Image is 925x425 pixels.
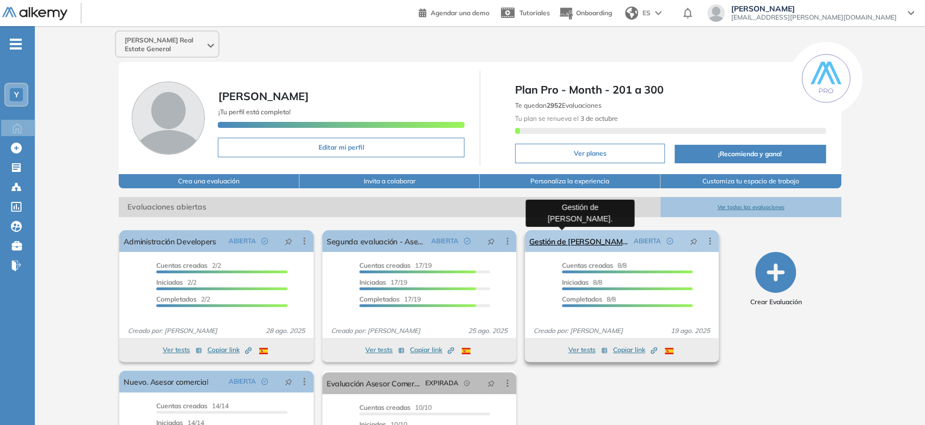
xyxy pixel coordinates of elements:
button: Copiar link [207,343,252,356]
span: Iniciadas [562,278,589,286]
button: ¡Recomienda y gana! [675,145,826,163]
span: 17/19 [359,261,432,269]
span: Completados [359,295,400,303]
span: check-circle [261,378,268,385]
img: Foto de perfil [132,82,205,155]
button: Ver tests [365,343,405,356]
span: 2/2 [156,278,197,286]
span: Cuentas creadas [156,402,207,410]
span: Copiar link [207,345,252,355]
button: pushpin [277,232,301,250]
span: 10/10 [359,403,432,411]
button: Ver tests [568,343,608,356]
span: pushpin [487,237,495,245]
img: ESP [665,348,673,354]
span: [PERSON_NAME] [218,89,308,103]
span: ABIERTA [229,236,256,246]
img: ESP [462,348,470,354]
button: Personaliza la experiencia [480,174,660,188]
a: Segunda evaluación - Asesor Comercial. [327,230,427,252]
b: 2952 [547,101,562,109]
button: Editar mi perfil [218,138,464,157]
span: Completados [562,295,602,303]
span: ABIERTA [229,377,256,386]
span: field-time [464,380,470,386]
span: ABIERTA [634,236,661,246]
span: 8/8 [562,261,627,269]
span: 8/8 [562,295,616,303]
img: world [625,7,638,20]
span: 2/2 [156,295,210,303]
span: 17/19 [359,278,407,286]
span: Tutoriales [519,9,550,17]
button: Onboarding [559,2,612,25]
i: - [10,43,22,45]
button: Crear Evaluación [750,252,801,307]
button: pushpin [277,373,301,390]
div: Widget de chat [871,373,925,425]
span: Onboarding [576,9,612,17]
span: Cuentas creadas [562,261,613,269]
span: Crear Evaluación [750,297,801,307]
span: Iniciadas [156,278,183,286]
span: EXPIRADA [425,378,458,388]
span: Copiar link [410,345,454,355]
span: [PERSON_NAME] Real Estate General [125,36,205,53]
span: 19 ago. 2025 [666,326,714,336]
span: Iniciadas [359,278,386,286]
span: check-circle [666,238,673,244]
span: Cuentas creadas [359,261,411,269]
button: Ver tests [163,343,202,356]
span: ABIERTA [431,236,458,246]
span: pushpin [285,237,292,245]
span: check-circle [464,238,470,244]
span: Cuentas creadas [156,261,207,269]
span: Tu plan se renueva el [515,114,618,122]
button: Copiar link [410,343,454,356]
span: Y [14,90,19,99]
button: Crea una evaluación [119,174,299,188]
span: Completados [156,295,197,303]
button: Ver planes [515,144,665,163]
span: pushpin [690,237,697,245]
span: 2/2 [156,261,221,269]
span: check-circle [261,238,268,244]
span: Copiar link [613,345,657,355]
iframe: Chat Widget [871,373,925,425]
span: 14/14 [156,402,229,410]
img: arrow [655,11,661,15]
button: Customiza tu espacio de trabajo [660,174,841,188]
a: Evaluación Asesor Comercial [327,372,421,394]
span: Te quedan Evaluaciones [515,101,602,109]
button: pushpin [479,232,503,250]
img: Logo [2,7,68,21]
span: Creado por: [PERSON_NAME] [529,326,627,336]
span: [PERSON_NAME] [731,4,897,13]
span: 8/8 [562,278,602,286]
span: 17/19 [359,295,421,303]
a: Nuevo. Asesor comercial [124,371,208,392]
a: Gestión de [PERSON_NAME]. [529,230,629,252]
a: Administración Developers [124,230,216,252]
span: Evaluaciones abiertas [119,197,660,217]
div: Gestión de [PERSON_NAME]. [525,199,634,226]
span: pushpin [487,379,495,387]
span: 25 ago. 2025 [464,326,512,336]
a: Agendar una demo [419,5,489,19]
button: pushpin [682,232,706,250]
span: Plan Pro - Month - 201 a 300 [515,82,826,98]
span: Creado por: [PERSON_NAME] [124,326,222,336]
span: Creado por: [PERSON_NAME] [327,326,425,336]
button: Ver todas las evaluaciones [660,197,841,217]
button: Invita a colaborar [299,174,480,188]
span: ES [642,8,651,18]
span: pushpin [285,377,292,386]
button: pushpin [479,374,503,392]
span: 28 ago. 2025 [261,326,309,336]
b: 3 de octubre [579,114,618,122]
button: Copiar link [613,343,657,356]
span: [EMAIL_ADDRESS][PERSON_NAME][DOMAIN_NAME] [731,13,897,22]
span: Agendar una demo [431,9,489,17]
span: Cuentas creadas [359,403,411,411]
img: ESP [259,348,268,354]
